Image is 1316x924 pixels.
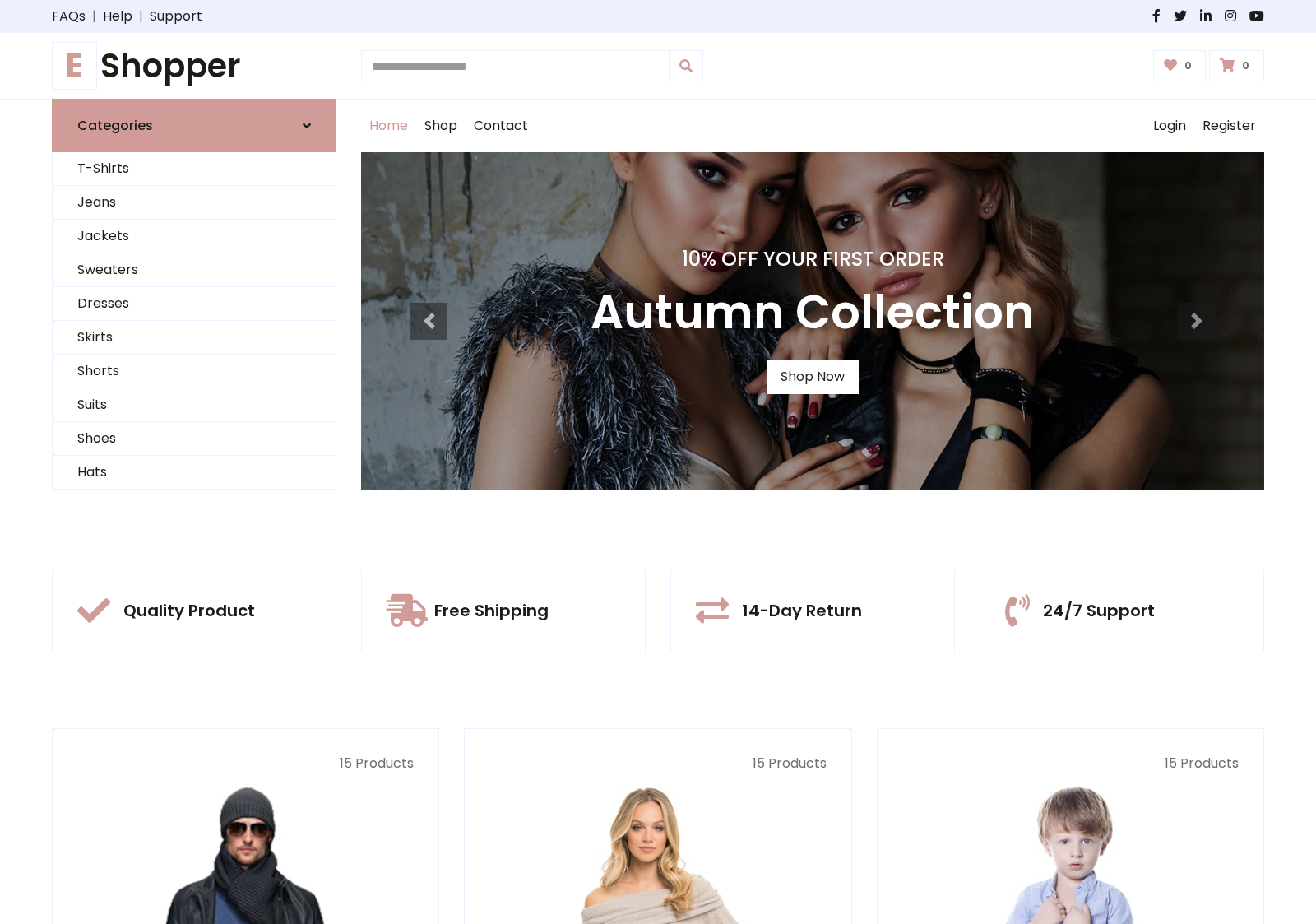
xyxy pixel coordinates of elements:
a: Jeans [53,186,336,220]
p: 15 Products [489,754,826,773]
p: 15 Products [77,754,414,773]
p: 15 Products [902,754,1239,773]
a: Shoes [53,422,336,456]
a: Shop Now [767,360,859,394]
h3: Autumn Collection [591,285,1035,340]
a: 0 [1153,50,1207,81]
h5: Free Shipping [434,601,549,620]
a: Register [1194,100,1264,152]
h1: Shopper [52,46,336,86]
a: Jackets [53,220,336,253]
span: 0 [1180,58,1196,73]
a: Suits [53,388,336,422]
span: | [86,7,103,26]
h5: Quality Product [123,601,255,620]
a: Sweaters [53,253,336,287]
h5: 24/7 Support [1043,601,1155,620]
a: Hats [53,456,336,490]
a: Shop [416,100,466,152]
a: Home [361,100,416,152]
h5: 14-Day Return [742,601,862,620]
span: 0 [1238,58,1253,73]
a: EShopper [52,46,336,86]
a: Support [150,7,202,26]
a: FAQs [52,7,86,26]
a: Login [1145,100,1194,152]
a: Shorts [53,355,336,388]
h4: 10% Off Your First Order [591,248,1035,272]
a: Contact [466,100,536,152]
a: Help [103,7,132,26]
a: Dresses [53,287,336,321]
a: Categories [52,99,336,152]
a: 0 [1209,50,1264,81]
h6: Categories [77,118,153,133]
span: E [52,42,97,90]
a: Skirts [53,321,336,355]
span: | [132,7,150,26]
a: T-Shirts [53,152,336,186]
